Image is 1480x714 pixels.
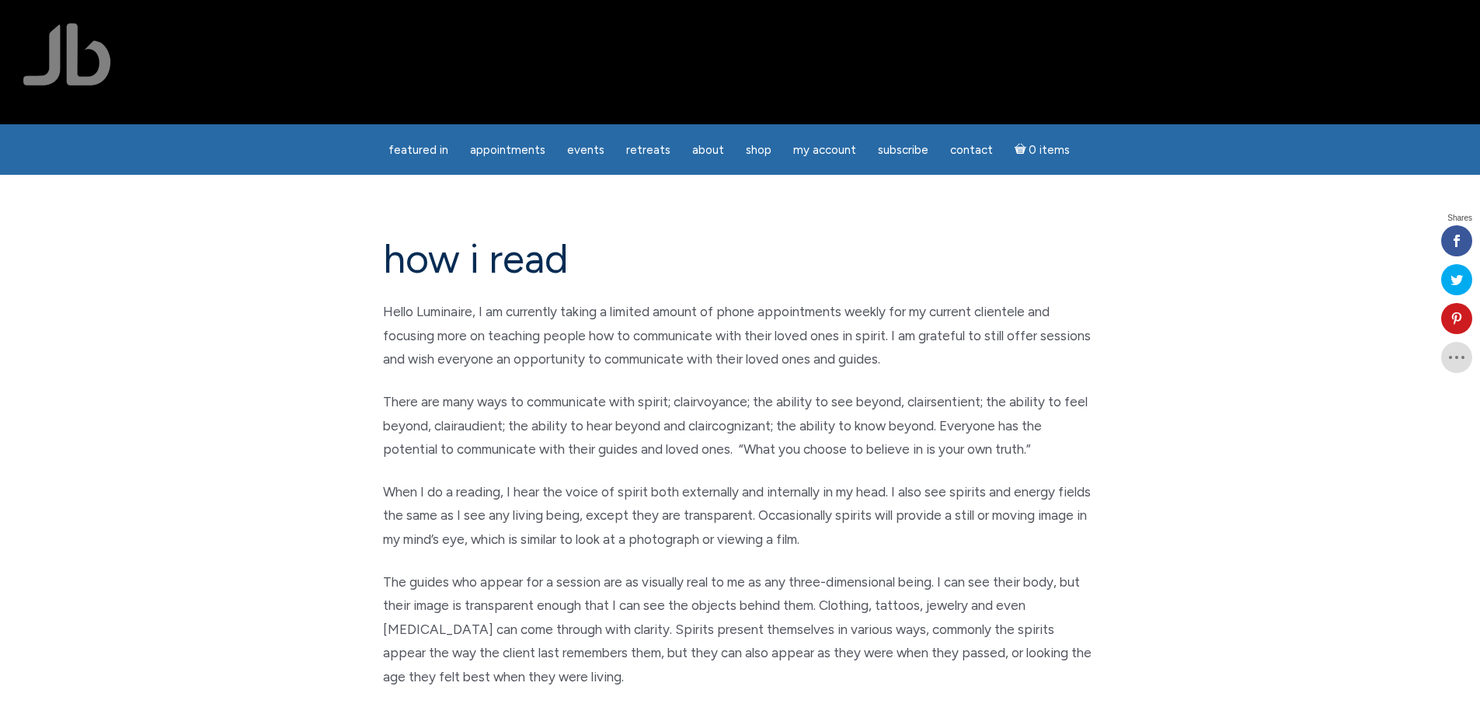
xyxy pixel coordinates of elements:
span: Contact [950,143,993,157]
a: Subscribe [869,135,938,165]
p: When I do a reading, I hear the voice of spirit both externally and internally in my head. I also... [383,480,1098,552]
a: My Account [784,135,865,165]
span: Retreats [626,143,670,157]
span: 0 items [1029,145,1070,156]
a: featured in [379,135,458,165]
span: About [692,143,724,157]
span: Events [567,143,604,157]
a: Shop [737,135,781,165]
span: Appointments [470,143,545,157]
span: Subscribe [878,143,928,157]
span: featured in [388,143,448,157]
a: Cart0 items [1005,134,1080,165]
span: Shares [1447,214,1472,222]
span: My Account [793,143,856,157]
i: Cart [1015,143,1029,157]
a: Retreats [617,135,680,165]
span: Shop [746,143,771,157]
a: About [683,135,733,165]
p: The guides who appear for a session are as visually real to me as any three-dimensional being. I ... [383,570,1098,689]
img: Jamie Butler. The Everyday Medium [23,23,111,85]
a: Events [558,135,614,165]
a: Contact [941,135,1002,165]
p: There are many ways to communicate with spirit; clairvoyance; the ability to see beyond, clairsen... [383,390,1098,461]
p: Hello Luminaire, I am currently taking a limited amount of phone appointments weekly for my curre... [383,300,1098,371]
a: Appointments [461,135,555,165]
h1: how i read [383,237,1098,281]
